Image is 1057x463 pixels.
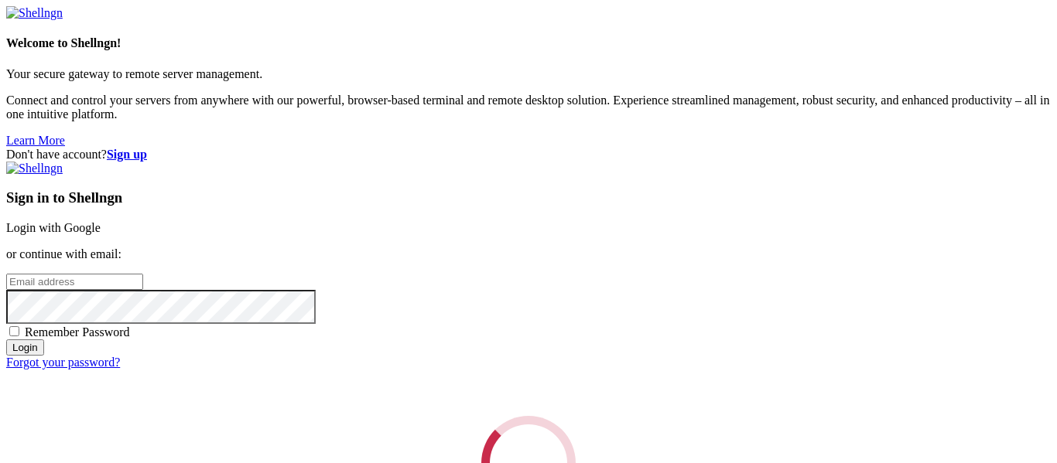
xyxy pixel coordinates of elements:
input: Email address [6,274,143,290]
input: Remember Password [9,326,19,336]
a: Learn More [6,134,65,147]
div: Don't have account? [6,148,1051,162]
a: Sign up [107,148,147,161]
p: or continue with email: [6,247,1051,261]
a: Forgot your password? [6,356,120,369]
img: Shellngn [6,162,63,175]
input: Login [6,339,44,356]
h3: Sign in to Shellngn [6,189,1051,206]
span: Remember Password [25,325,130,339]
a: Login with Google [6,221,101,234]
h4: Welcome to Shellngn! [6,36,1051,50]
p: Connect and control your servers from anywhere with our powerful, browser-based terminal and remo... [6,94,1051,121]
img: Shellngn [6,6,63,20]
p: Your secure gateway to remote server management. [6,67,1051,81]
